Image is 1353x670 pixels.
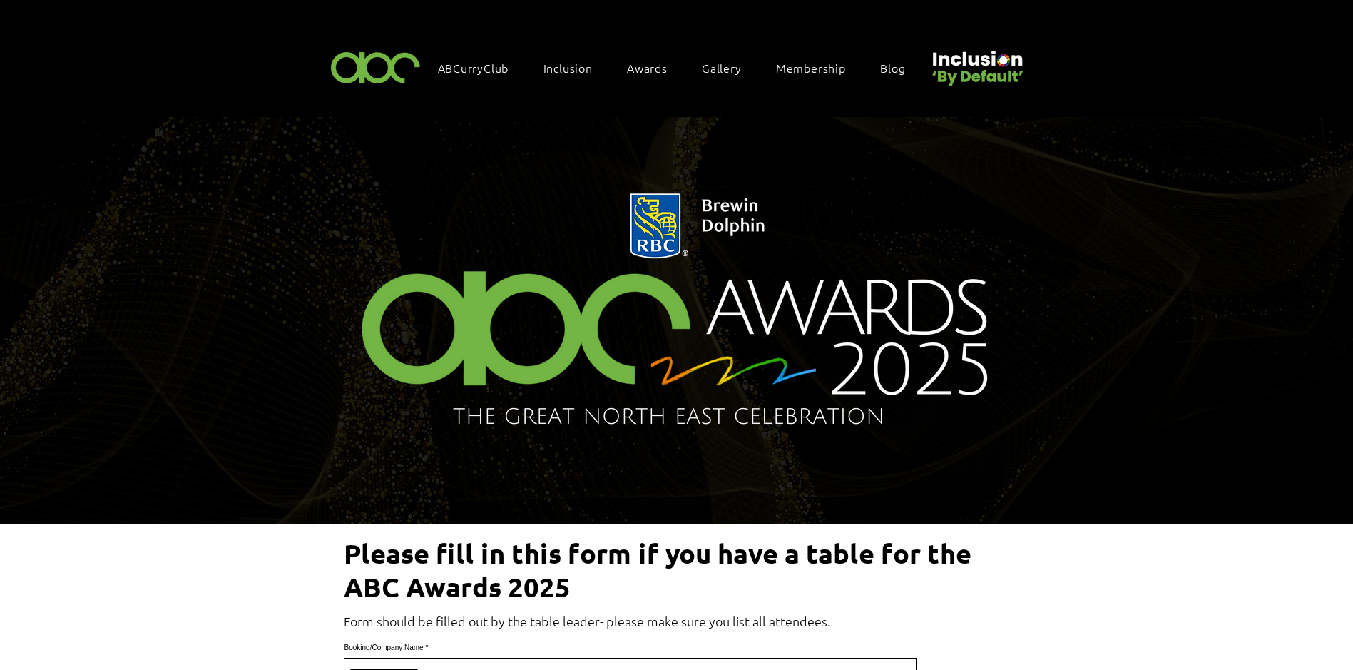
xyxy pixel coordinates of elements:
label: Booking/Company Name [344,644,917,651]
span: Awards [627,60,668,76]
img: Untitled design (22).png [927,39,1026,88]
a: Membership [769,53,867,83]
a: Blog [873,53,926,83]
div: Inclusion [536,53,614,83]
div: Awards [620,53,689,83]
a: ABCurryClub [431,53,531,83]
span: Gallery [702,60,742,76]
img: ABC-Logo-Blank-Background-01-01-2.png [327,46,425,88]
span: Inclusion [543,60,593,76]
a: Gallery [695,53,763,83]
span: Blog [880,60,905,76]
span: Membership [776,60,846,76]
span: Form should be filled out by the table leader- please make sure you list all attendees. [344,613,830,629]
span: Please fill in this form if you have a table for the ABC Awards 2025 [344,537,971,603]
span: ABCurryClub [438,60,509,76]
nav: Site [431,53,927,83]
img: Northern Insights Double Pager Apr 2025.png [323,177,1031,447]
